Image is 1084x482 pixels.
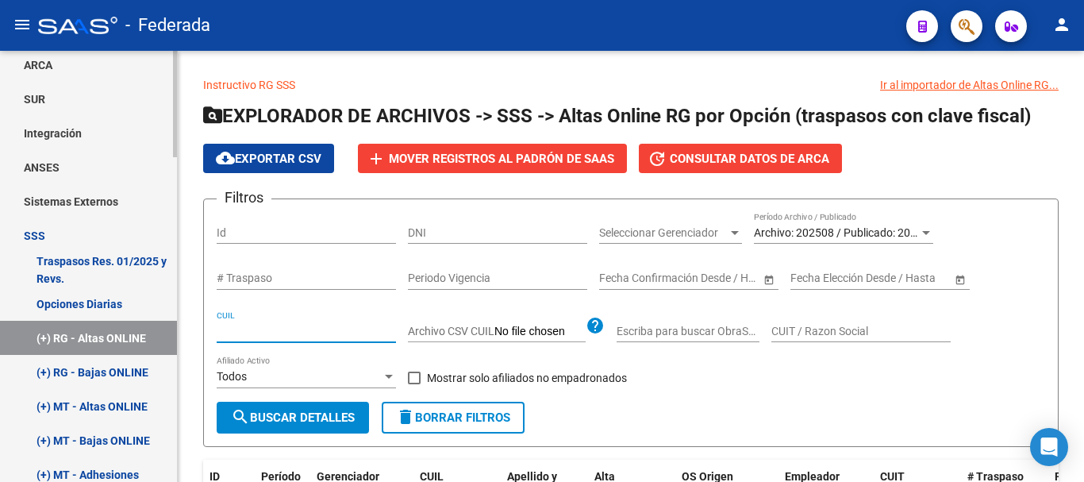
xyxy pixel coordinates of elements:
input: End date [853,272,931,285]
mat-icon: update [648,149,667,168]
span: Todos [217,370,247,383]
span: Exportar CSV [216,152,321,166]
button: Buscar Detalles [217,402,369,434]
span: Archivo CSV CUIL [408,325,494,337]
span: Mover registros al PADRÓN de SAAS [389,152,614,166]
button: Open calendar [760,271,777,287]
span: Seleccionar Gerenciador [599,226,728,240]
span: Mostrar solo afiliados no empadronados [427,368,627,388]
h3: Filtros [217,187,271,209]
input: Start date [599,272,648,285]
button: Mover registros al PADRÓN de SAAS [358,144,627,173]
span: Buscar Detalles [231,411,355,425]
mat-icon: cloud_download [216,148,235,168]
span: - Federada [125,8,210,43]
mat-icon: menu [13,15,32,34]
mat-icon: search [231,407,250,426]
input: Archivo CSV CUIL [494,325,586,339]
div: Open Intercom Messenger [1030,428,1068,466]
button: Borrar Filtros [382,402,525,434]
mat-icon: person [1052,15,1071,34]
button: Open calendar [951,271,968,287]
span: Archivo: 202508 / Publicado: 202507 [754,226,936,239]
span: EXPLORADOR DE ARCHIVOS -> SSS -> Altas Online RG por Opción (traspasos con clave fiscal) [203,105,1031,127]
input: End date [662,272,740,285]
button: Consultar datos de ARCA [639,144,842,173]
button: Exportar CSV [203,144,334,173]
span: Consultar datos de ARCA [670,152,829,166]
div: Ir al importador de Altas Online RG... [880,76,1059,94]
mat-icon: add [367,149,386,168]
span: Borrar Filtros [396,411,510,425]
a: Instructivo RG SSS [203,79,295,91]
input: Start date [790,272,840,285]
mat-icon: help [586,316,605,335]
mat-icon: delete [396,407,415,426]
